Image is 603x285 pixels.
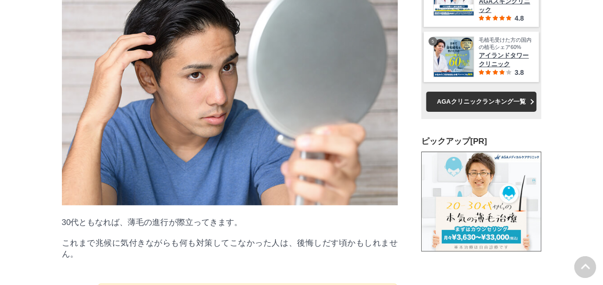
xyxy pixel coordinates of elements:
span: アイランドタワークリニック [479,51,532,68]
a: AGAクリニックランキング一覧 [426,91,536,111]
h3: ピックアップ[PR] [421,136,541,147]
span: 毛植毛受けた方の国内の植毛シェア60% [479,36,532,51]
span: 3.8 [514,68,523,76]
a: アイランドタワークリニック 毛植毛受けた方の国内の植毛シェア60% アイランドタワークリニック 3.8 [433,36,532,77]
p: 30代ともなれば、薄毛の進行が際立ってきます。 [62,217,398,228]
img: アイランドタワークリニック [434,36,473,76]
p: これまで兆候に気付きながらも何も対策してこなかった人は、後悔しだす頃かもしれません。 [62,237,398,260]
span: 4.8 [514,14,523,22]
img: PAGE UP [574,256,596,278]
img: AGAメディカルケアクリニック [421,152,541,251]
